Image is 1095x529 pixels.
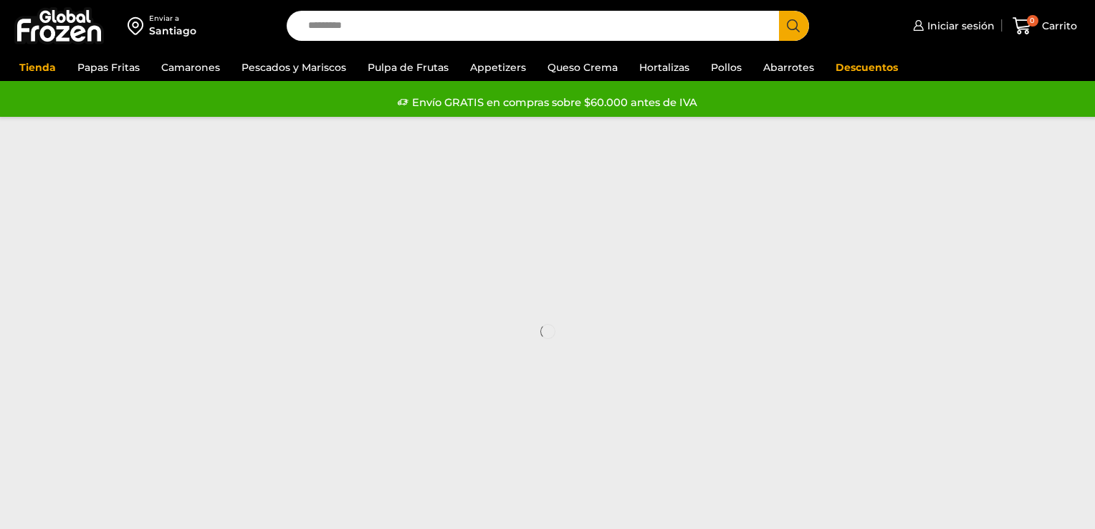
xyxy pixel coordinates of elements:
[1038,19,1077,33] span: Carrito
[540,54,625,81] a: Queso Crema
[12,54,63,81] a: Tienda
[756,54,821,81] a: Abarrotes
[828,54,905,81] a: Descuentos
[70,54,147,81] a: Papas Fritas
[463,54,533,81] a: Appetizers
[924,19,995,33] span: Iniciar sesión
[779,11,809,41] button: Search button
[1009,9,1081,43] a: 0 Carrito
[909,11,995,40] a: Iniciar sesión
[632,54,697,81] a: Hortalizas
[154,54,227,81] a: Camarones
[149,14,196,24] div: Enviar a
[1027,15,1038,27] span: 0
[234,54,353,81] a: Pescados y Mariscos
[360,54,456,81] a: Pulpa de Frutas
[128,14,149,38] img: address-field-icon.svg
[704,54,749,81] a: Pollos
[149,24,196,38] div: Santiago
